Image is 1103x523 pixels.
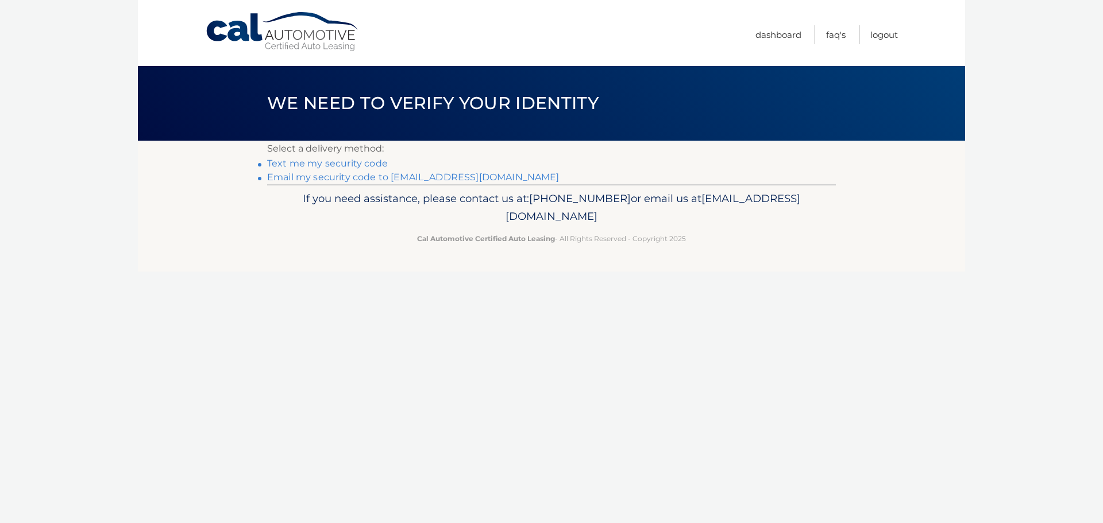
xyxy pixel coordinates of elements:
p: Select a delivery method: [267,141,836,157]
span: [PHONE_NUMBER] [529,192,631,205]
a: Cal Automotive [205,11,360,52]
a: FAQ's [826,25,846,44]
span: We need to verify your identity [267,92,599,114]
a: Email my security code to [EMAIL_ADDRESS][DOMAIN_NAME] [267,172,560,183]
p: If you need assistance, please contact us at: or email us at [275,189,828,226]
a: Dashboard [755,25,801,44]
p: - All Rights Reserved - Copyright 2025 [275,233,828,245]
a: Text me my security code [267,158,388,169]
strong: Cal Automotive Certified Auto Leasing [417,234,555,243]
a: Logout [870,25,898,44]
